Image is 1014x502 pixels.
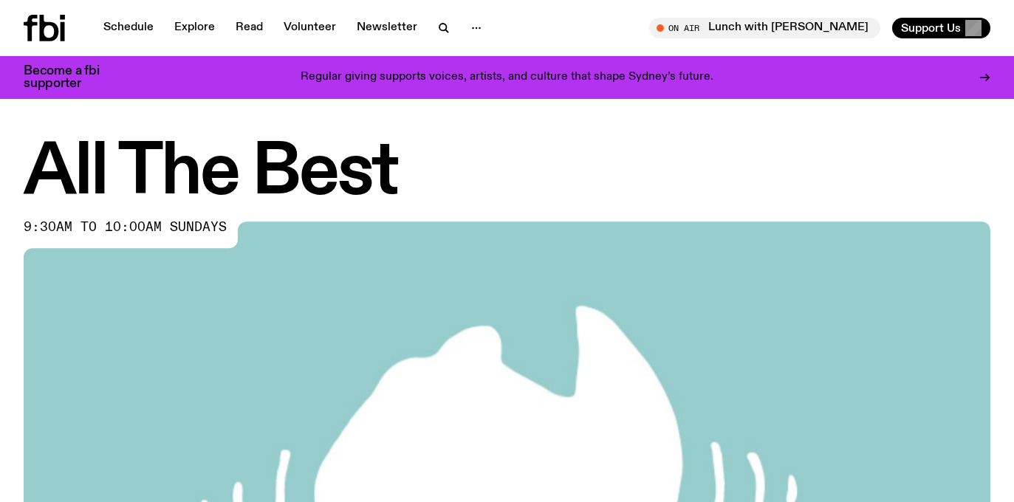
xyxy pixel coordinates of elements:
h3: Become a fbi supporter [24,65,118,90]
h1: All The Best [24,140,990,207]
a: Read [227,18,272,38]
p: Regular giving supports voices, artists, and culture that shape Sydney’s future. [301,71,713,84]
span: 9:30am to 10:00am sundays [24,221,227,233]
button: Support Us [892,18,990,38]
span: Support Us [901,21,961,35]
a: Schedule [95,18,162,38]
a: Explore [165,18,224,38]
a: Volunteer [275,18,345,38]
a: Newsletter [348,18,426,38]
button: On AirLunch with [PERSON_NAME] [649,18,880,38]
